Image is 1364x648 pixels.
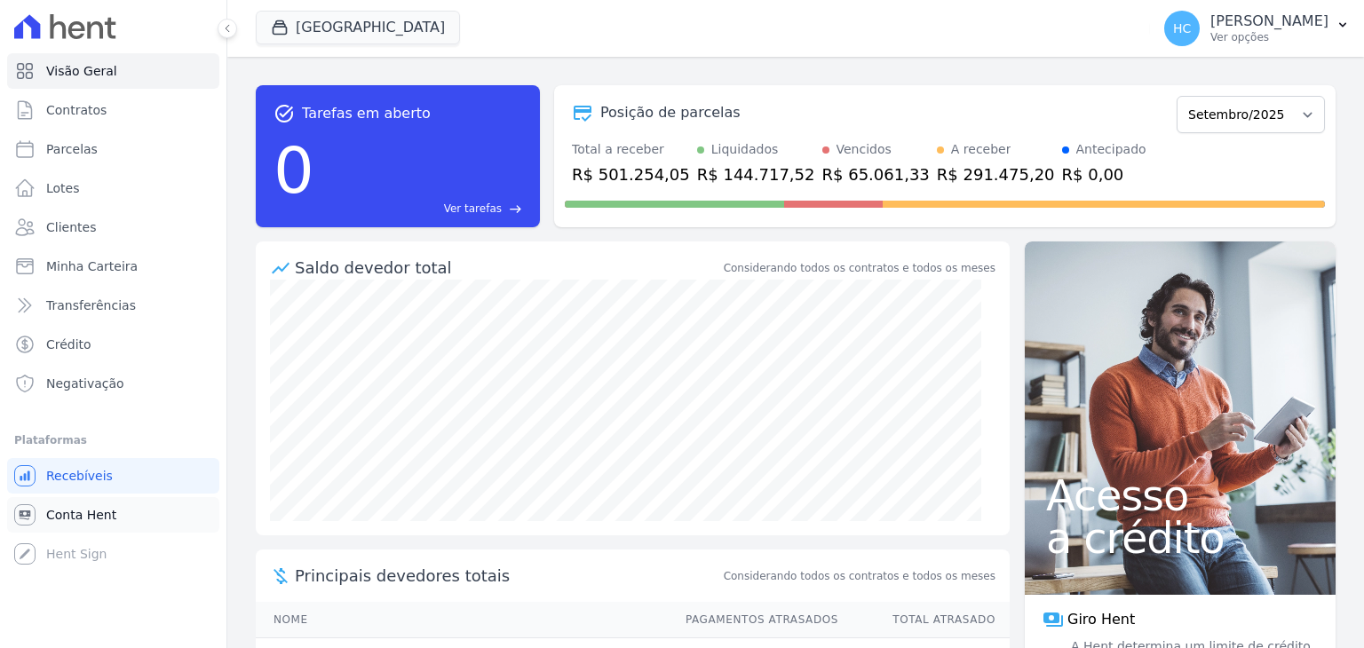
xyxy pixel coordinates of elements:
[1076,140,1146,159] div: Antecipado
[46,296,136,314] span: Transferências
[724,260,995,276] div: Considerando todos os contratos e todos os meses
[697,162,815,186] div: R$ 144.717,52
[1150,4,1364,53] button: HC [PERSON_NAME] Ver opções
[7,170,219,206] a: Lotes
[1173,22,1191,35] span: HC
[1210,30,1328,44] p: Ver opções
[274,124,314,217] div: 0
[1210,12,1328,30] p: [PERSON_NAME]
[46,336,91,353] span: Crédito
[7,366,219,401] a: Negativação
[46,140,98,158] span: Parcelas
[937,162,1055,186] div: R$ 291.475,20
[7,92,219,128] a: Contratos
[822,162,930,186] div: R$ 65.061,33
[7,249,219,284] a: Minha Carteira
[839,602,1010,638] th: Total Atrasado
[509,202,522,216] span: east
[951,140,1011,159] div: A receber
[256,11,460,44] button: [GEOGRAPHIC_DATA]
[302,103,431,124] span: Tarefas em aberto
[14,430,212,451] div: Plataformas
[572,162,690,186] div: R$ 501.254,05
[46,257,138,275] span: Minha Carteira
[600,102,741,123] div: Posição de parcelas
[295,564,720,588] span: Principais devedores totais
[1046,517,1314,559] span: a crédito
[7,53,219,89] a: Visão Geral
[7,131,219,167] a: Parcelas
[1062,162,1146,186] div: R$ 0,00
[7,497,219,533] a: Conta Hent
[274,103,295,124] span: task_alt
[711,140,779,159] div: Liquidados
[46,467,113,485] span: Recebíveis
[46,218,96,236] span: Clientes
[1046,474,1314,517] span: Acesso
[837,140,892,159] div: Vencidos
[7,288,219,323] a: Transferências
[724,568,995,584] span: Considerando todos os contratos e todos os meses
[7,209,219,245] a: Clientes
[7,458,219,494] a: Recebíveis
[572,140,690,159] div: Total a receber
[444,201,502,217] span: Ver tarefas
[669,602,839,638] th: Pagamentos Atrasados
[7,327,219,362] a: Crédito
[46,62,117,80] span: Visão Geral
[1067,609,1135,630] span: Giro Hent
[321,201,522,217] a: Ver tarefas east
[46,375,124,392] span: Negativação
[295,256,720,280] div: Saldo devedor total
[256,602,669,638] th: Nome
[46,179,80,197] span: Lotes
[46,506,116,524] span: Conta Hent
[46,101,107,119] span: Contratos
